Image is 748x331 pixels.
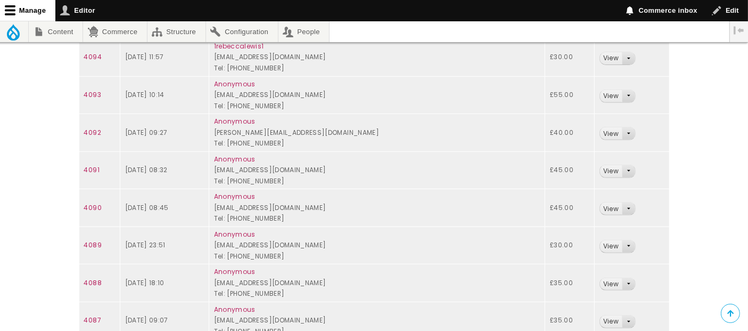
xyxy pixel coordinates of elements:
[125,128,168,137] time: [DATE] 09:27
[84,90,101,99] a: 4093
[209,227,545,264] td: [EMAIL_ADDRESS][DOMAIN_NAME] Tel: [PHONE_NUMBER]
[545,38,595,76] td: £30.00
[214,79,256,88] a: Anonymous
[84,203,102,212] a: 4090
[84,128,101,137] a: 4092
[125,316,168,325] time: [DATE] 09:07
[214,230,256,239] a: Anonymous
[214,117,256,126] a: Anonymous
[214,267,256,276] a: Anonymous
[84,52,102,61] a: 4094
[214,305,256,314] a: Anonymous
[209,38,545,76] td: [EMAIL_ADDRESS][DOMAIN_NAME] Tel: [PHONE_NUMBER]
[209,114,545,152] td: [PERSON_NAME][EMAIL_ADDRESS][DOMAIN_NAME] Tel: [PHONE_NUMBER]
[600,127,622,140] a: View
[545,76,595,114] td: £55.00
[600,90,622,102] a: View
[29,21,83,42] a: Content
[209,76,545,114] td: [EMAIL_ADDRESS][DOMAIN_NAME] Tel: [PHONE_NUMBER]
[83,21,146,42] a: Commerce
[545,114,595,152] td: £40.00
[545,151,595,189] td: £45.00
[545,264,595,302] td: £35.00
[600,203,622,215] a: View
[600,165,622,177] a: View
[125,90,165,99] time: [DATE] 10:14
[125,52,164,61] time: [DATE] 11:57
[214,192,256,201] a: Anonymous
[125,240,166,249] time: [DATE] 23:51
[125,278,165,287] time: [DATE] 18:10
[125,203,169,212] time: [DATE] 08:45
[545,189,595,227] td: £45.00
[214,42,264,51] a: 1rebeccalewis1
[600,240,622,253] a: View
[600,52,622,64] a: View
[214,155,256,164] a: Anonymous
[730,21,748,39] button: Vertical orientation
[84,316,101,325] a: 4087
[147,21,206,42] a: Structure
[600,278,622,290] a: View
[84,240,102,249] a: 4089
[600,316,622,328] a: View
[209,189,545,227] td: [EMAIL_ADDRESS][DOMAIN_NAME] Tel: [PHONE_NUMBER]
[125,165,168,174] time: [DATE] 08:32
[84,278,102,287] a: 4088
[206,21,278,42] a: Configuration
[545,227,595,264] td: £30.00
[278,21,330,42] a: People
[84,165,100,174] a: 4091
[209,151,545,189] td: [EMAIL_ADDRESS][DOMAIN_NAME] Tel: [PHONE_NUMBER]
[209,264,545,302] td: [EMAIL_ADDRESS][DOMAIN_NAME] Tel: [PHONE_NUMBER]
